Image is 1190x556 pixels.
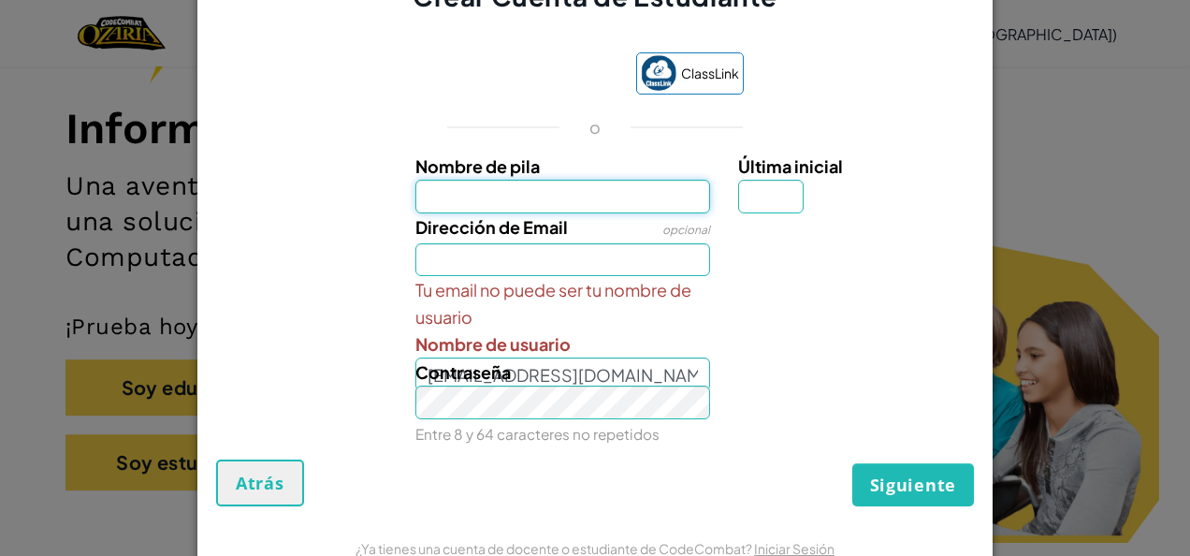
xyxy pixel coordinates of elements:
[738,155,843,177] span: Última inicial
[641,55,676,91] img: classlink-logo-small.png
[852,463,974,506] button: Siguiente
[415,216,568,238] span: Dirección de Email
[415,155,540,177] span: Nombre de pila
[805,19,1171,272] iframe: Sign in with Google Dialog
[236,472,284,494] span: Atrás
[681,60,739,87] span: ClassLink
[870,474,956,496] span: Siguiente
[415,425,660,443] small: Entre 8 y 64 caracteres no repetidos
[589,116,601,139] p: o
[415,333,571,355] span: Nombre de usuario
[415,276,711,330] span: Tu email no puede ser tu nombre de usuario
[415,361,511,383] span: Contraseña
[216,460,304,506] button: Atrás
[662,223,710,237] span: opcional
[437,54,627,95] iframe: Sign in with Google Button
